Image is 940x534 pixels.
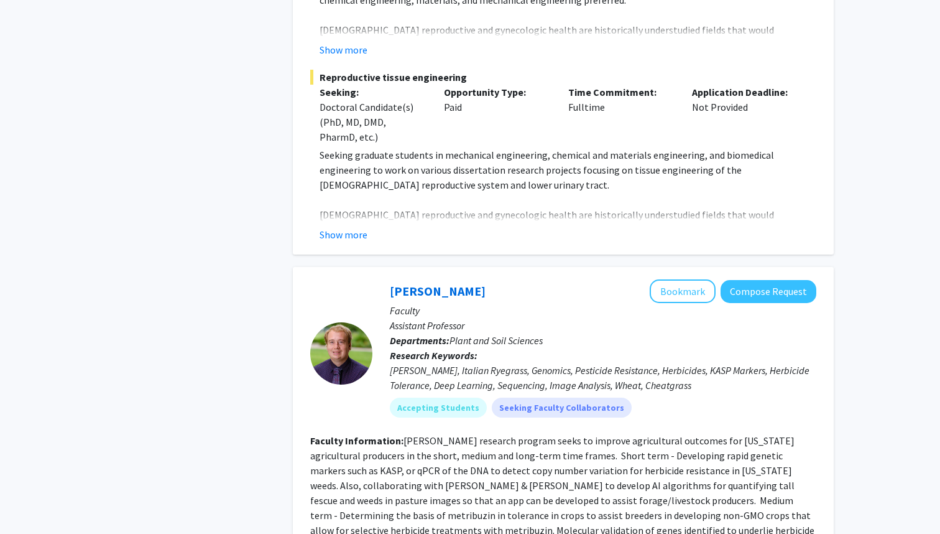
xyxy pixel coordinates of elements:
[435,85,559,144] div: Paid
[320,227,367,242] button: Show more
[390,303,816,318] p: Faculty
[9,478,53,525] iframe: Chat
[683,85,807,144] div: Not Provided
[721,280,816,303] button: Compose Request to Samuel Revolinski
[390,349,477,362] b: Research Keywords:
[568,85,674,100] p: Time Commitment:
[320,148,816,192] p: Seeking graduate students in mechanical engineering, chemical and materials engineering, and biom...
[390,283,486,299] a: [PERSON_NAME]
[310,70,816,85] span: Reproductive tissue engineering
[320,85,425,100] p: Seeking:
[559,85,683,144] div: Fulltime
[320,207,816,297] p: [DEMOGRAPHIC_DATA] reproductive and gynecologic health are historically understudied fields that ...
[390,363,816,393] div: [PERSON_NAME], Italian Ryegrass, Genomics, Pesticide Resistance, Herbicides, KASP Markers, Herbic...
[449,334,543,347] span: Plant and Soil Sciences
[320,22,816,112] p: [DEMOGRAPHIC_DATA] reproductive and gynecologic health are historically understudied fields that ...
[390,318,816,333] p: Assistant Professor
[390,398,487,418] mat-chip: Accepting Students
[650,279,716,303] button: Add Samuel Revolinski to Bookmarks
[492,398,632,418] mat-chip: Seeking Faculty Collaborators
[692,85,798,100] p: Application Deadline:
[310,434,403,447] b: Faculty Information:
[320,100,425,144] div: Doctoral Candidate(s) (PhD, MD, DMD, PharmD, etc.)
[444,85,550,100] p: Opportunity Type:
[320,42,367,57] button: Show more
[390,334,449,347] b: Departments:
